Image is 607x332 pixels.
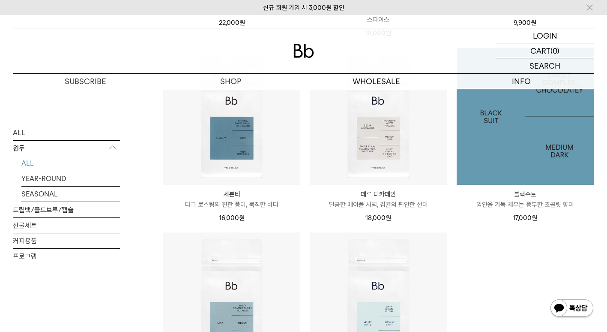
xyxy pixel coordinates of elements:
span: 원 [239,214,245,222]
p: 페루 디카페인 [310,189,447,199]
a: YEAR-ROUND [21,171,120,186]
a: 블랙수트 [457,48,594,185]
span: 17,000 [513,214,537,222]
p: SEARCH [529,58,560,73]
span: 16,000 [219,214,245,222]
a: ALL [13,125,120,140]
a: ALL [21,155,120,170]
a: 커피용품 [13,233,120,248]
span: 원 [386,214,391,222]
p: 다크 로스팅의 진한 풍미, 묵직한 바디 [163,199,300,210]
p: 세븐티 [163,189,300,199]
p: 블랙수트 [457,189,594,199]
span: 18,000 [365,214,391,222]
img: 카카오톡 채널 1:1 채팅 버튼 [550,299,594,319]
p: (0) [550,43,559,58]
a: 블랙수트 입안을 가득 채우는 풍부한 초콜릿 향미 [457,189,594,210]
a: SUBSCRIBE [13,74,158,89]
a: 세븐티 다크 로스팅의 진한 풍미, 묵직한 바디 [163,189,300,210]
p: 입안을 가득 채우는 풍부한 초콜릿 향미 [457,199,594,210]
a: 선물세트 [13,217,120,232]
p: CART [530,43,550,58]
img: 로고 [293,44,314,58]
p: INFO [449,74,594,89]
p: LOGIN [533,28,557,43]
a: CART (0) [496,43,594,58]
img: 1000000031_add2_036.jpg [457,48,594,185]
a: LOGIN [496,28,594,43]
a: SHOP [158,74,303,89]
a: 페루 디카페인 달콤한 메이플 시럽, 감귤의 편안한 산미 [310,189,447,210]
a: 드립백/콜드브루/캡슐 [13,202,120,217]
p: 원두 [13,140,120,156]
p: WHOLESALE [304,74,449,89]
span: 원 [532,214,537,222]
img: 페루 디카페인 [310,48,447,185]
p: 달콤한 메이플 시럽, 감귤의 편안한 산미 [310,199,447,210]
a: SEASONAL [21,186,120,201]
a: 신규 회원 가입 시 3,000원 할인 [263,4,344,12]
a: 프로그램 [13,248,120,263]
img: 세븐티 [163,48,300,185]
